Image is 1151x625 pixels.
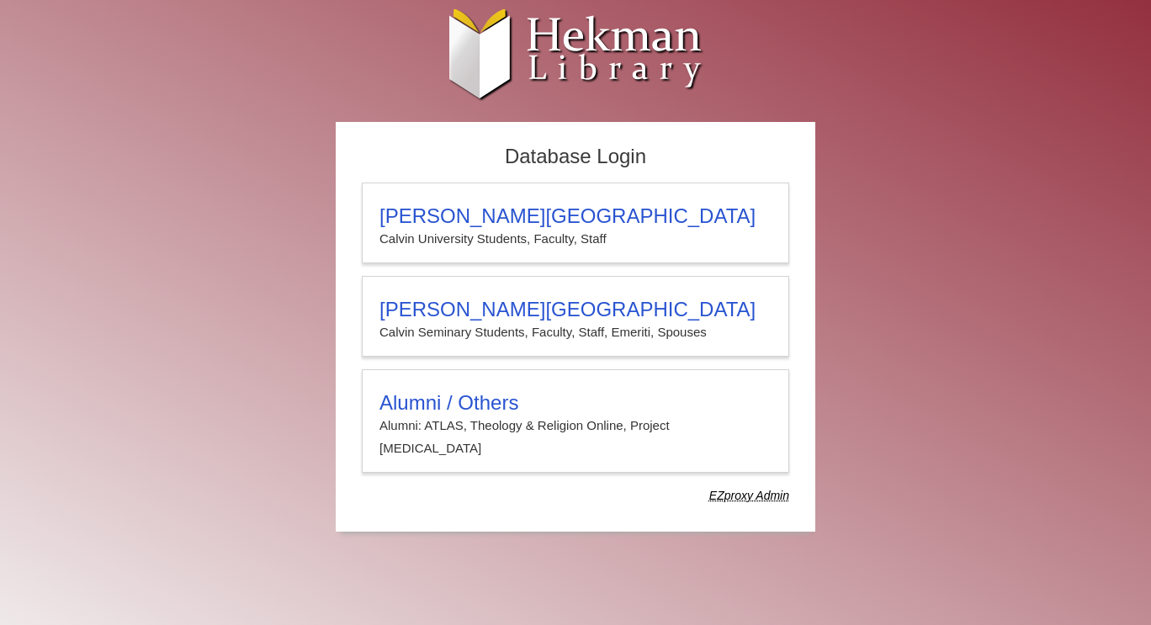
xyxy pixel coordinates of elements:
[379,228,772,250] p: Calvin University Students, Faculty, Staff
[379,391,772,415] h3: Alumni / Others
[379,391,772,459] summary: Alumni / OthersAlumni: ATLAS, Theology & Religion Online, Project [MEDICAL_DATA]
[379,415,772,459] p: Alumni: ATLAS, Theology & Religion Online, Project [MEDICAL_DATA]
[362,276,789,357] a: [PERSON_NAME][GEOGRAPHIC_DATA]Calvin Seminary Students, Faculty, Staff, Emeriti, Spouses
[379,204,772,228] h3: [PERSON_NAME][GEOGRAPHIC_DATA]
[709,489,789,502] dfn: Use Alumni login
[379,298,772,321] h3: [PERSON_NAME][GEOGRAPHIC_DATA]
[362,183,789,263] a: [PERSON_NAME][GEOGRAPHIC_DATA]Calvin University Students, Faculty, Staff
[379,321,772,343] p: Calvin Seminary Students, Faculty, Staff, Emeriti, Spouses
[353,140,798,174] h2: Database Login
